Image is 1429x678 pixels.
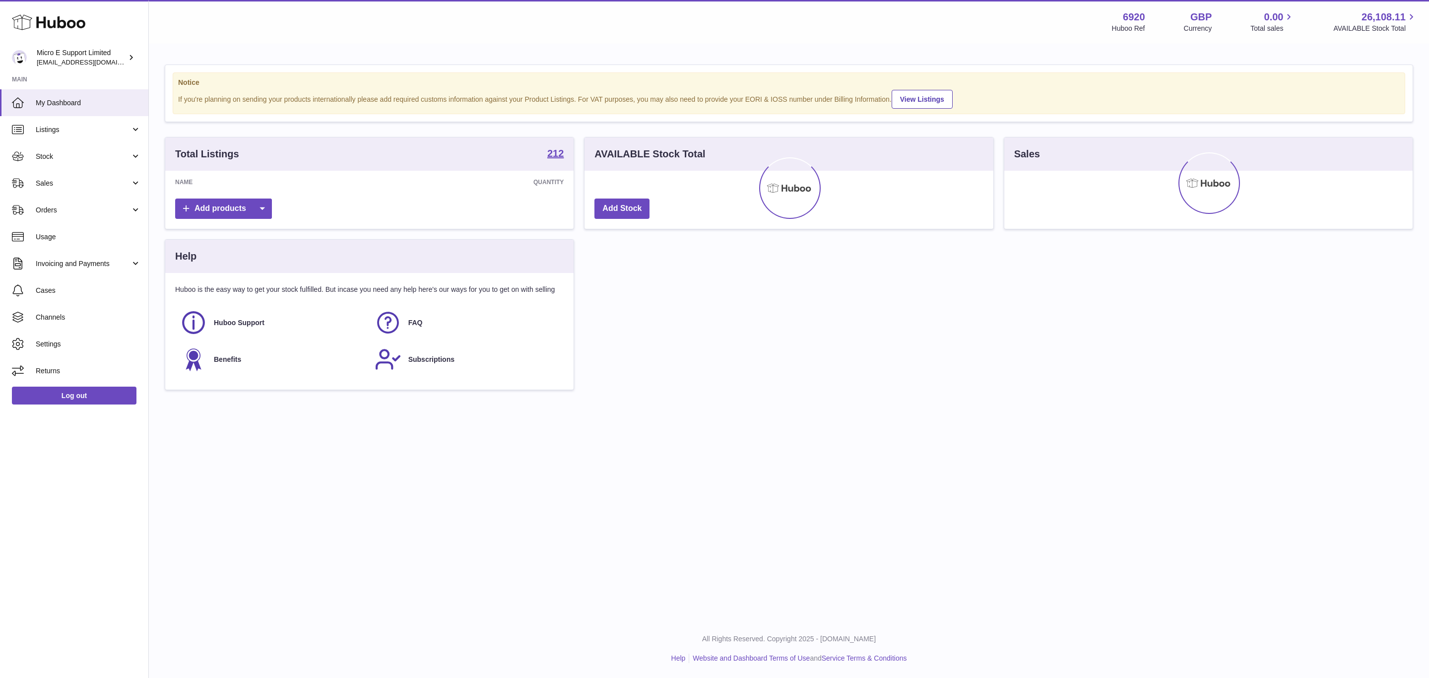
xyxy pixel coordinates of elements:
[594,199,650,219] a: Add Stock
[1014,147,1040,161] h3: Sales
[175,250,196,263] h3: Help
[1333,10,1417,33] a: 26,108.11 AVAILABLE Stock Total
[175,285,564,294] p: Huboo is the easy way to get your stock fulfilled. But incase you need any help here's our ways f...
[547,148,564,160] a: 212
[36,98,141,108] span: My Dashboard
[1190,10,1212,24] strong: GBP
[1264,10,1284,24] span: 0.00
[1333,24,1417,33] span: AVAILABLE Stock Total
[180,309,365,336] a: Huboo Support
[36,179,130,188] span: Sales
[408,355,455,364] span: Subscriptions
[408,318,423,328] span: FAQ
[214,318,264,328] span: Huboo Support
[36,232,141,242] span: Usage
[37,58,146,66] span: [EMAIL_ADDRESS][DOMAIN_NAME]
[36,313,141,322] span: Channels
[671,654,686,662] a: Help
[214,355,241,364] span: Benefits
[36,259,130,269] span: Invoicing and Payments
[1184,24,1212,33] div: Currency
[1362,10,1406,24] span: 26,108.11
[175,199,272,219] a: Add products
[36,286,141,295] span: Cases
[693,654,810,662] a: Website and Dashboard Terms of Use
[180,346,365,373] a: Benefits
[12,50,27,65] img: internalAdmin-6920@internal.huboo.com
[36,125,130,135] span: Listings
[339,171,574,194] th: Quantity
[36,152,130,161] span: Stock
[1123,10,1145,24] strong: 6920
[36,339,141,349] span: Settings
[1112,24,1145,33] div: Huboo Ref
[12,387,136,405] a: Log out
[36,205,130,215] span: Orders
[36,366,141,376] span: Returns
[822,654,907,662] a: Service Terms & Conditions
[1250,10,1295,33] a: 0.00 Total sales
[375,346,559,373] a: Subscriptions
[178,88,1400,109] div: If you're planning on sending your products internationally please add required customs informati...
[37,48,126,67] div: Micro E Support Limited
[547,148,564,158] strong: 212
[178,78,1400,87] strong: Notice
[1250,24,1295,33] span: Total sales
[375,309,559,336] a: FAQ
[689,654,907,663] li: and
[165,171,339,194] th: Name
[157,634,1421,644] p: All Rights Reserved. Copyright 2025 - [DOMAIN_NAME]
[594,147,705,161] h3: AVAILABLE Stock Total
[175,147,239,161] h3: Total Listings
[892,90,953,109] a: View Listings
